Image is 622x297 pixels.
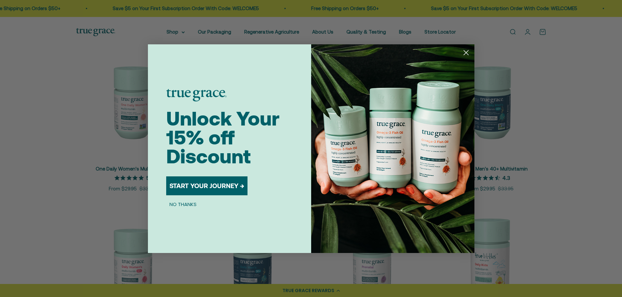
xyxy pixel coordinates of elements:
[166,176,247,195] button: START YOUR JOURNEY →
[166,200,200,208] button: NO THANKS
[311,44,474,253] img: 098727d5-50f8-4f9b-9554-844bb8da1403.jpeg
[166,89,227,101] img: logo placeholder
[460,47,472,58] button: Close dialog
[166,107,279,168] span: Unlock Your 15% off Discount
